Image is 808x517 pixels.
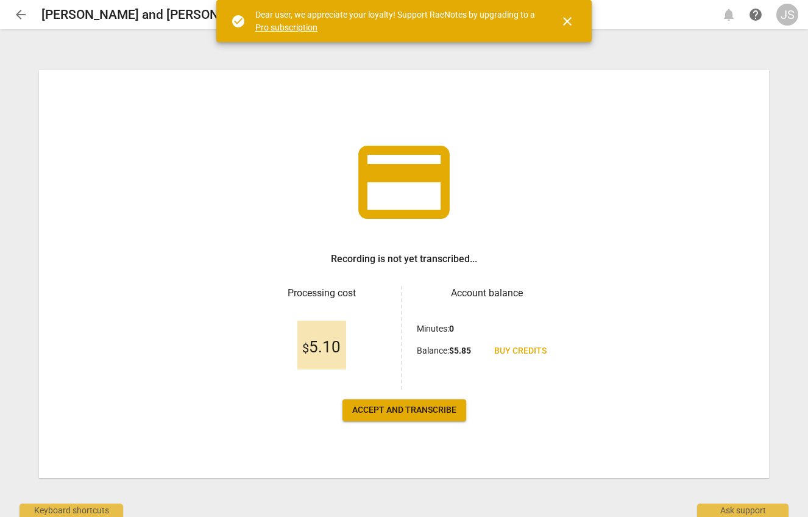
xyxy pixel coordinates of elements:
button: JS [776,4,798,26]
div: Keyboard shortcuts [19,504,123,517]
span: close [560,14,575,29]
h3: Processing cost [252,286,391,301]
button: Accept and transcribe [342,399,466,421]
a: Help [745,4,767,26]
b: 0 [449,324,454,333]
h3: Recording is not yet transcribed... [331,252,477,266]
b: $ 5.85 [449,346,471,355]
p: Minutes : [417,323,454,335]
p: Balance : [417,344,471,357]
span: arrow_back [13,7,28,22]
span: check_circle [231,14,246,29]
button: Close [553,7,582,36]
span: 5.10 [302,338,341,357]
a: Buy credits [484,340,556,362]
span: Accept and transcribe [352,404,456,416]
a: Pro subscription [255,23,317,32]
h2: [PERSON_NAME] and [PERSON_NAME] coaching [41,7,319,23]
span: help [748,7,763,22]
span: Buy credits [494,345,547,357]
span: $ [302,341,309,355]
div: Dear user, we appreciate your loyalty! Support RaeNotes by upgrading to a [255,9,538,34]
h3: Account balance [417,286,556,301]
div: Ask support [697,504,789,517]
span: credit_card [349,127,459,237]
